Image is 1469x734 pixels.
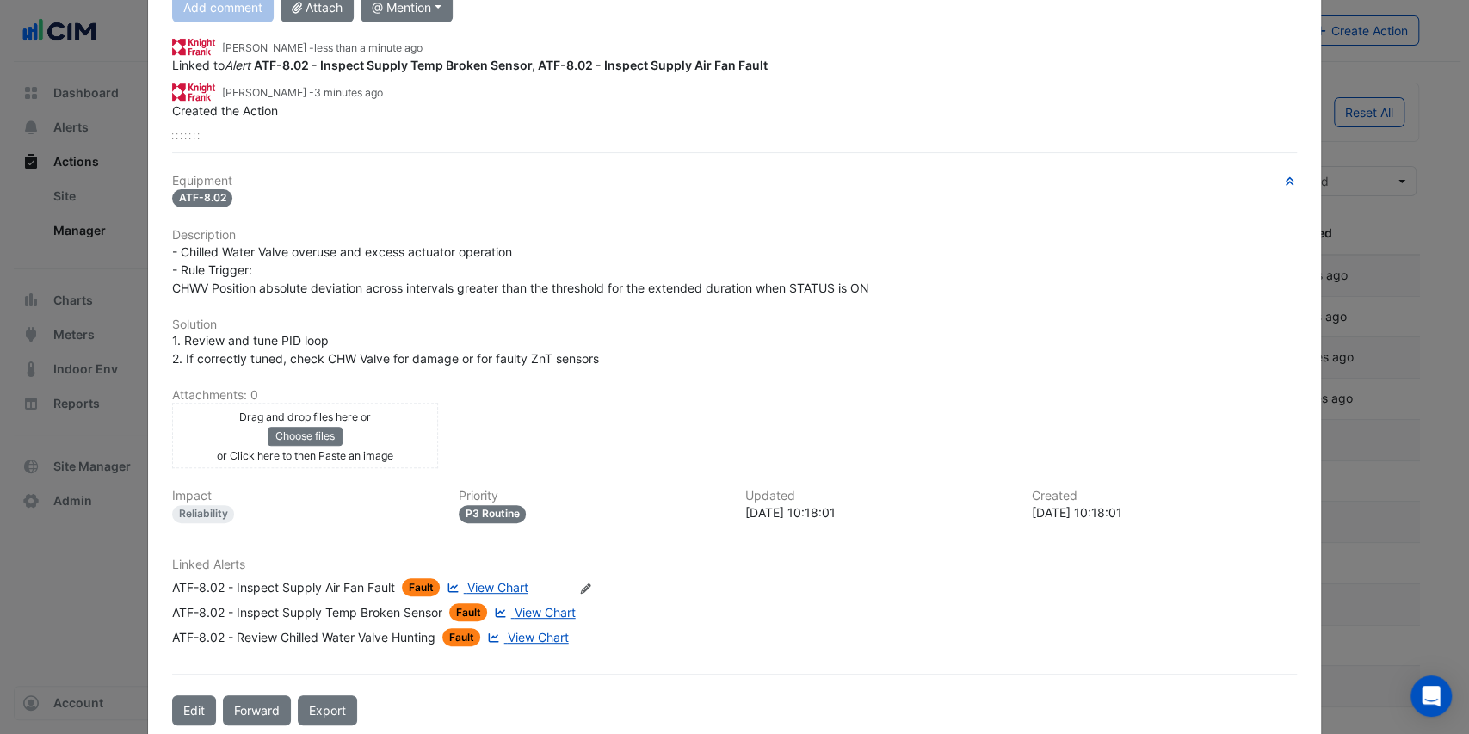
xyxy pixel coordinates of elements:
[172,103,278,118] span: Created the Action
[298,695,357,725] a: Export
[172,333,599,366] span: 1. Review and tune PID loop 2. If correctly tuned, check CHW Valve for damage or for faulty ZnT s...
[268,427,343,446] button: Choose files
[239,410,371,423] small: Drag and drop files here or
[172,174,1298,188] h6: Equipment
[172,558,1298,572] h6: Linked Alerts
[1031,503,1297,521] div: [DATE] 10:18:01
[172,228,1298,243] h6: Description
[1031,489,1297,503] h6: Created
[172,82,215,101] img: Knight Frank UK
[172,489,438,503] h6: Impact
[745,503,1011,521] div: [DATE] 10:18:01
[172,505,235,523] div: Reliability
[172,37,215,56] img: Knight Frank UK
[314,86,383,99] span: 2025-09-05 10:18:01
[314,41,423,54] span: 2025-09-05 10:20:37
[1410,675,1452,717] div: Open Intercom Messenger
[225,58,250,72] em: Alert
[222,40,423,56] small: [PERSON_NAME] -
[222,85,383,101] small: [PERSON_NAME] -
[172,318,1298,332] h6: Solution
[172,628,435,646] div: ATF-8.02 - Review Chilled Water Valve Hunting
[223,695,291,725] button: Forward
[402,578,441,596] span: Fault
[449,603,488,621] span: Fault
[172,189,233,207] span: ATF-8.02
[491,603,575,621] a: View Chart
[467,580,528,595] span: View Chart
[515,605,576,620] span: View Chart
[484,628,568,646] a: View Chart
[579,582,592,595] fa-icon: Edit Linked Alerts
[217,449,393,462] small: or Click here to then Paste an image
[172,695,216,725] button: Edit
[172,58,768,72] span: Linked to
[172,578,395,596] div: ATF-8.02 - Inspect Supply Air Fan Fault
[254,58,768,72] strong: ATF-8.02 - Inspect Supply Temp Broken Sensor, ATF-8.02 - Inspect Supply Air Fan Fault
[745,489,1011,503] h6: Updated
[459,505,527,523] div: P3 Routine
[459,489,725,503] h6: Priority
[172,244,869,295] span: - Chilled Water Valve overuse and excess actuator operation - Rule Trigger: CHWV Position absolut...
[172,388,1298,403] h6: Attachments: 0
[443,578,528,596] a: View Chart
[508,630,569,645] span: View Chart
[442,628,481,646] span: Fault
[172,603,442,621] div: ATF-8.02 - Inspect Supply Temp Broken Sensor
